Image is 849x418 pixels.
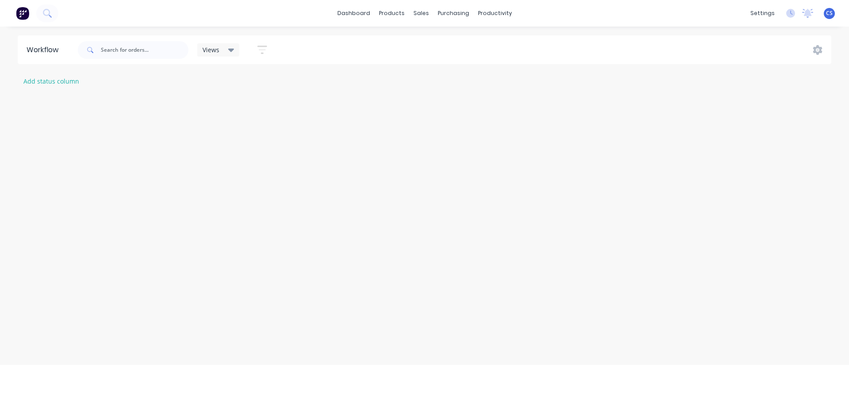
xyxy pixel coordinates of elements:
input: Search for orders... [101,41,188,59]
div: products [375,7,409,20]
div: sales [409,7,433,20]
div: productivity [474,7,516,20]
div: settings [746,7,779,20]
span: CS [826,9,833,17]
div: purchasing [433,7,474,20]
img: Factory [16,7,29,20]
a: dashboard [333,7,375,20]
button: Add status column [19,75,84,87]
div: Workflow [27,45,63,55]
span: Views [203,45,219,54]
